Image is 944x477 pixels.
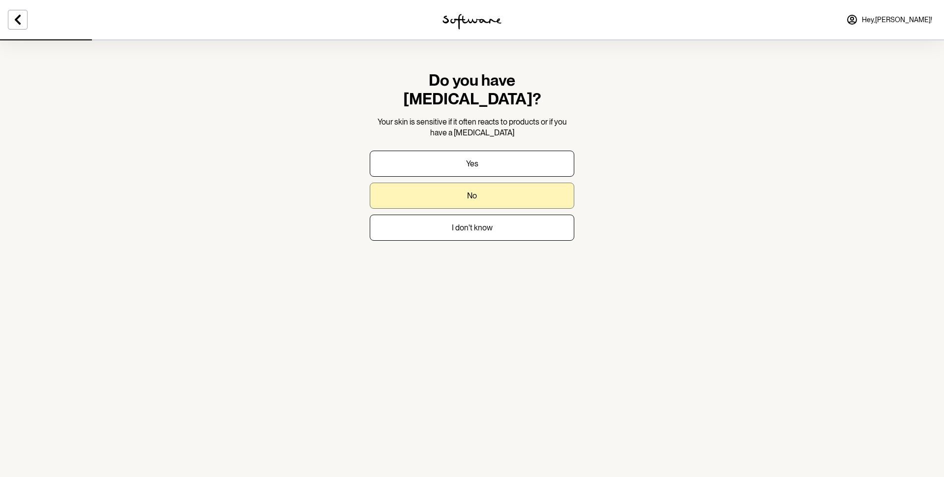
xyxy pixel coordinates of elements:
span: Your skin is sensitive if it often reacts to products or if you have a [MEDICAL_DATA] [378,117,567,137]
button: No [370,183,574,209]
img: software logo [442,14,501,30]
h1: Do you have [MEDICAL_DATA]? [370,71,574,109]
p: No [467,191,477,200]
button: I don't know [370,215,574,241]
p: Yes [466,159,478,168]
button: Yes [370,151,574,177]
p: I don't know [452,223,493,232]
a: Hey,[PERSON_NAME]! [840,8,938,32]
span: Hey, [PERSON_NAME] ! [862,16,932,24]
